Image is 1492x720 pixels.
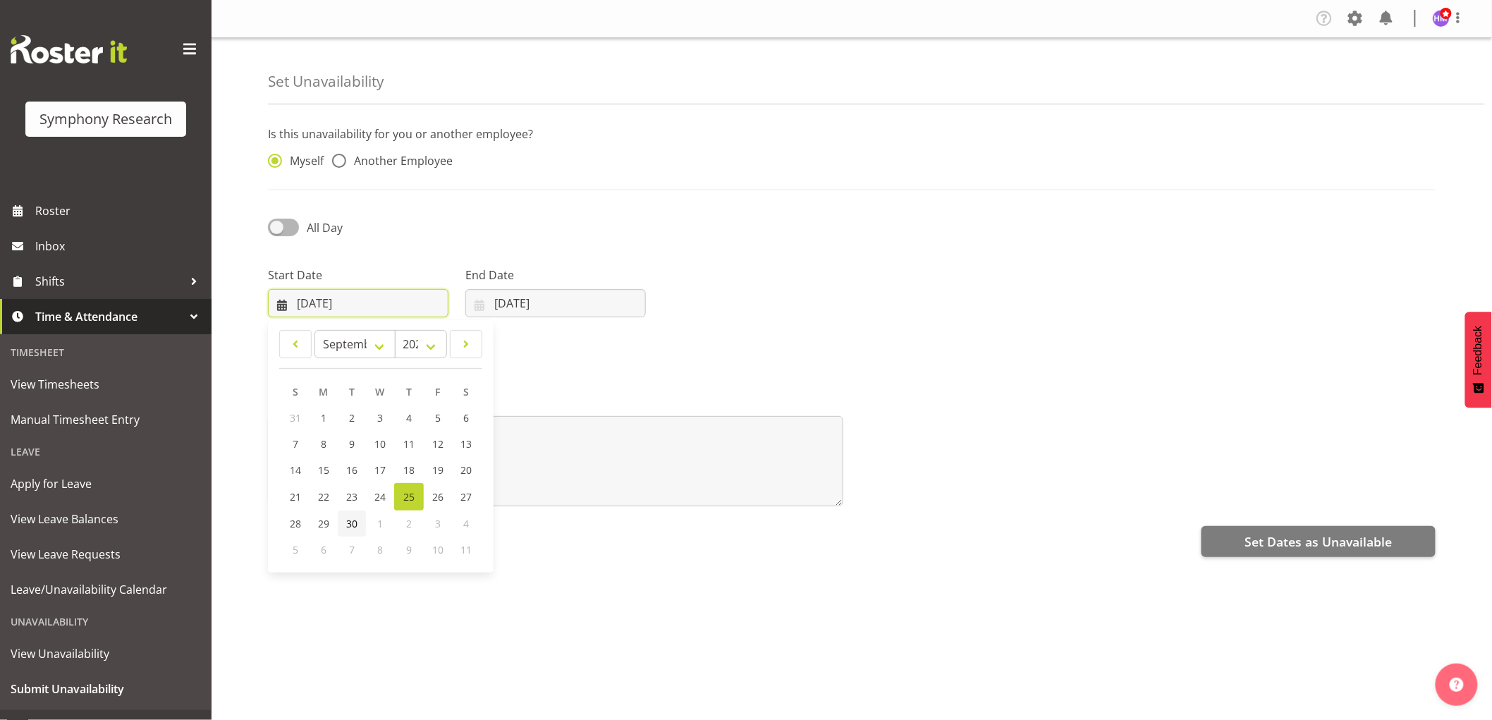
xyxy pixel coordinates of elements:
a: 18 [394,457,424,483]
span: 11 [403,437,415,451]
span: 8 [321,437,326,451]
div: Symphony Research [39,109,172,130]
span: All Day [307,220,343,236]
span: 29 [318,517,329,530]
span: 5 [293,543,298,556]
a: View Unavailability [4,636,208,671]
a: 17 [366,457,394,483]
span: Inbox [35,236,204,257]
span: 13 [460,437,472,451]
a: 10 [366,431,394,457]
a: 15 [310,457,338,483]
img: Rosterit website logo [11,35,127,63]
span: 15 [318,463,329,477]
div: Timesheet [4,338,208,367]
span: 2 [406,517,412,530]
span: Roster [35,200,204,221]
span: Time & Attendance [35,306,183,327]
a: Leave/Unavailability Calendar [4,572,208,607]
p: Is this unavailability for you or another employee? [268,126,1436,142]
label: Message* [268,393,843,410]
span: Another Employee [346,154,453,168]
a: View Timesheets [4,367,208,402]
div: Leave [4,437,208,466]
h4: Set Unavailability [268,73,384,90]
span: 16 [346,463,357,477]
span: 18 [403,463,415,477]
span: 9 [349,437,355,451]
div: Unavailability [4,607,208,636]
a: 29 [310,511,338,537]
img: hitesh-makan1261.jpg [1433,10,1450,27]
a: 14 [281,457,310,483]
a: 13 [452,431,480,457]
span: S [463,385,469,398]
span: 20 [460,463,472,477]
a: 25 [394,483,424,511]
span: 5 [435,411,441,425]
a: 5 [424,405,452,431]
a: 16 [338,457,366,483]
a: 28 [281,511,310,537]
span: 4 [463,517,469,530]
span: View Leave Requests [11,544,201,565]
span: Feedback [1472,326,1485,375]
span: 6 [463,411,469,425]
span: 17 [374,463,386,477]
span: 23 [346,490,357,504]
span: 7 [349,543,355,556]
a: 24 [366,483,394,511]
span: 9 [406,543,412,556]
a: 4 [394,405,424,431]
input: Click to select... [465,289,646,317]
a: 8 [310,431,338,457]
a: 27 [452,483,480,511]
a: Submit Unavailability [4,671,208,707]
span: 27 [460,490,472,504]
span: S [293,385,298,398]
span: 1 [321,411,326,425]
span: 26 [432,490,444,504]
span: 3 [377,411,383,425]
span: 10 [374,437,386,451]
a: 2 [338,405,366,431]
a: 11 [394,431,424,457]
a: 21 [281,483,310,511]
button: Set Dates as Unavailable [1201,526,1436,557]
a: 26 [424,483,452,511]
a: 3 [366,405,394,431]
span: 19 [432,463,444,477]
a: Apply for Leave [4,466,208,501]
span: Submit Unavailability [11,678,201,700]
a: View Leave Balances [4,501,208,537]
span: Manual Timesheet Entry [11,409,201,430]
a: 1 [310,405,338,431]
a: 30 [338,511,366,537]
span: Set Dates as Unavailable [1245,532,1392,551]
span: 14 [290,463,301,477]
span: 1 [377,517,383,530]
span: T [406,385,412,398]
a: 22 [310,483,338,511]
a: View Leave Requests [4,537,208,572]
a: 7 [281,431,310,457]
span: W [376,385,385,398]
span: 6 [321,543,326,556]
span: 12 [432,437,444,451]
span: 7 [293,437,298,451]
span: 31 [290,411,301,425]
label: End Date [465,267,646,283]
span: M [319,385,329,398]
span: 2 [349,411,355,425]
span: 28 [290,517,301,530]
span: 3 [435,517,441,530]
a: 23 [338,483,366,511]
input: Click to select... [268,289,448,317]
span: 22 [318,490,329,504]
span: Leave/Unavailability Calendar [11,579,201,600]
span: 25 [403,490,415,504]
span: View Leave Balances [11,508,201,530]
span: 4 [406,411,412,425]
span: 24 [374,490,386,504]
span: F [436,385,441,398]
